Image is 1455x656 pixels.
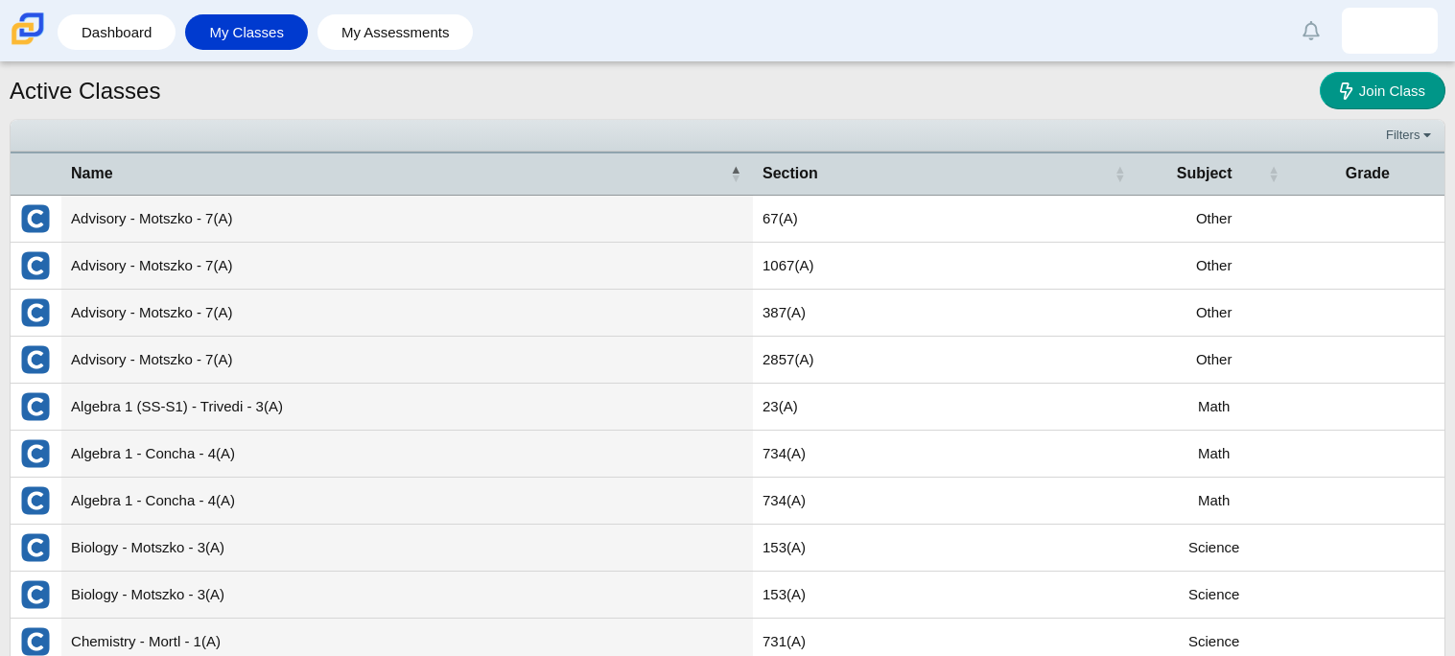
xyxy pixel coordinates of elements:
td: Other [1138,243,1291,290]
img: External class connected through Clever [20,485,51,516]
td: Algebra 1 - Concha - 4(A) [61,431,753,478]
img: External class connected through Clever [20,250,51,281]
td: Advisory - Motszko - 7(A) [61,290,753,337]
td: Biology - Motszko - 3(A) [61,525,753,572]
td: 2857(A) [753,337,1138,384]
td: 153(A) [753,572,1138,619]
td: Math [1138,431,1291,478]
span: Name [71,165,113,181]
img: External class connected through Clever [20,297,51,328]
td: Other [1138,290,1291,337]
td: 387(A) [753,290,1138,337]
td: Advisory - Motszko - 7(A) [61,337,753,384]
td: Science [1138,525,1291,572]
span: Subject [1177,165,1232,181]
span: Section : Activate to sort [1115,153,1126,194]
td: Math [1138,478,1291,525]
img: External class connected through Clever [20,438,51,469]
a: My Assessments [327,14,464,50]
a: Alerts [1290,10,1332,52]
span: Grade [1346,165,1390,181]
td: Algebra 1 - Concha - 4(A) [61,478,753,525]
h1: Active Classes [10,75,160,107]
img: Carmen School of Science & Technology [8,9,48,49]
img: External class connected through Clever [20,203,51,234]
a: Dashboard [67,14,166,50]
td: 67(A) [753,196,1138,243]
img: External class connected through Clever [20,344,51,375]
a: My Classes [195,14,298,50]
a: giovanni.salazarme.vOHHAS [1342,8,1438,54]
td: 734(A) [753,478,1138,525]
img: giovanni.salazarme.vOHHAS [1374,15,1405,46]
a: Join Class [1320,72,1445,109]
a: Carmen School of Science & Technology [8,35,48,52]
td: Math [1138,384,1291,431]
td: Other [1138,196,1291,243]
td: 153(A) [753,525,1138,572]
img: External class connected through Clever [20,532,51,563]
span: Subject : Activate to sort [1268,153,1279,194]
td: Advisory - Motszko - 7(A) [61,196,753,243]
td: Other [1138,337,1291,384]
td: 1067(A) [753,243,1138,290]
a: Filters [1381,126,1440,145]
td: 734(A) [753,431,1138,478]
span: Section [763,165,818,181]
td: Advisory - Motszko - 7(A) [61,243,753,290]
td: Science [1138,572,1291,619]
td: 23(A) [753,384,1138,431]
span: Join Class [1359,82,1425,99]
img: External class connected through Clever [20,579,51,610]
td: Biology - Motszko - 3(A) [61,572,753,619]
td: Algebra 1 (SS-S1) - Trivedi - 3(A) [61,384,753,431]
span: Name : Activate to invert sorting [730,153,741,194]
img: External class connected through Clever [20,391,51,422]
